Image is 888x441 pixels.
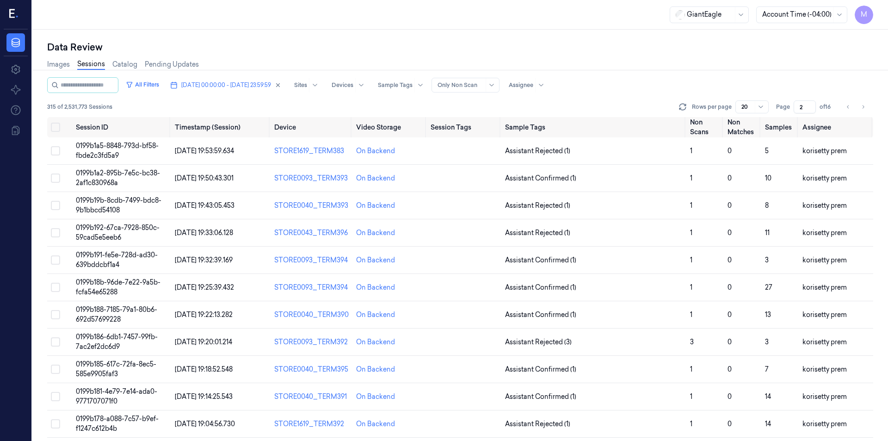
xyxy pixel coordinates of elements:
[175,256,233,264] span: [DATE] 19:32:39.169
[356,310,395,320] div: On Backend
[686,117,724,137] th: Non Scans
[728,229,732,237] span: 0
[728,365,732,373] span: 0
[690,420,692,428] span: 1
[76,196,161,214] span: 0199b19b-8cdb-7499-bdc8-9b1bbcd54108
[690,338,694,346] span: 3
[765,420,771,428] span: 14
[728,392,732,401] span: 0
[76,333,158,351] span: 0199b186-6db1-7457-99fb-7ac2ef2dc6d9
[112,60,137,69] a: Catalog
[802,147,847,155] span: korisetty prem
[175,420,235,428] span: [DATE] 19:04:56.730
[765,256,769,264] span: 3
[274,365,349,374] div: STORE0040_TERM395
[51,255,60,265] button: Select row
[728,311,732,319] span: 0
[802,174,847,182] span: korisetty prem
[72,117,172,137] th: Session ID
[728,338,732,346] span: 0
[356,365,395,374] div: On Backend
[51,310,60,319] button: Select row
[690,229,692,237] span: 1
[802,256,847,264] span: korisetty prem
[171,117,270,137] th: Timestamp (Session)
[51,201,60,210] button: Select row
[274,337,349,347] div: STORE0093_TERM392
[175,283,234,292] span: [DATE] 19:25:39.432
[76,224,160,242] span: 0199b192-67ca-7928-850c-59cad5e5eeb6
[274,283,349,292] div: STORE0093_TERM394
[76,169,160,187] span: 0199b1a2-895b-7e5c-bc38-2af1c830968a
[51,146,60,155] button: Select row
[505,228,570,238] span: Assistant Rejected (1)
[505,337,572,347] span: Assistant Rejected (3)
[356,201,395,211] div: On Backend
[47,41,873,54] div: Data Review
[842,100,869,113] nav: pagination
[820,103,834,111] span: of 16
[76,251,158,269] span: 0199b191-fe5e-728d-ad30-639bddcbf1a4
[728,174,732,182] span: 0
[761,117,799,137] th: Samples
[51,337,60,347] button: Select row
[765,311,771,319] span: 13
[765,147,769,155] span: 5
[356,228,395,238] div: On Backend
[802,229,847,237] span: korisetty prem
[51,174,60,183] button: Select row
[802,392,847,401] span: korisetty prem
[802,420,847,428] span: korisetty prem
[76,415,159,433] span: 0199b178-a088-7c57-b9ef-f1247c612b4b
[690,365,692,373] span: 1
[76,278,160,296] span: 0199b18b-96de-7e22-9a5b-fcfa54e65288
[76,387,157,405] span: 0199b181-4e79-7e14-ada0-9771707071f0
[802,201,847,210] span: korisetty prem
[76,142,159,160] span: 0199b1a5-8848-793d-bf58-fbde2c3fd5a9
[765,201,769,210] span: 8
[175,174,234,182] span: [DATE] 19:50:43.301
[51,365,60,374] button: Select row
[175,201,234,210] span: [DATE] 19:43:05.453
[799,117,873,137] th: Assignee
[690,256,692,264] span: 1
[505,283,576,292] span: Assistant Confirmed (1)
[145,60,199,69] a: Pending Updates
[175,229,233,237] span: [DATE] 19:33:06.128
[728,256,732,264] span: 0
[842,100,855,113] button: Go to previous page
[352,117,427,137] th: Video Storage
[274,228,349,238] div: STORE0043_TERM396
[857,100,869,113] button: Go to next page
[505,174,576,183] span: Assistant Confirmed (1)
[765,283,772,292] span: 27
[427,117,501,137] th: Session Tags
[505,255,576,265] span: Assistant Confirmed (1)
[356,337,395,347] div: On Backend
[51,419,60,429] button: Select row
[690,392,692,401] span: 1
[274,419,349,429] div: STORE1619_TERM392
[122,77,163,92] button: All Filters
[728,201,732,210] span: 0
[47,103,112,111] span: 315 of 2,531,773 Sessions
[175,392,233,401] span: [DATE] 19:14:25.543
[505,146,570,156] span: Assistant Rejected (1)
[690,283,692,292] span: 1
[690,147,692,155] span: 1
[356,146,395,156] div: On Backend
[690,311,692,319] span: 1
[855,6,873,24] button: M
[802,283,847,292] span: korisetty prem
[728,147,732,155] span: 0
[690,201,692,210] span: 1
[692,103,732,111] p: Rows per page
[356,283,395,292] div: On Backend
[166,78,285,93] button: [DATE] 00:00:00 - [DATE] 23:59:59
[505,310,576,320] span: Assistant Confirmed (1)
[776,103,790,111] span: Page
[274,310,349,320] div: STORE0040_TERM390
[505,201,570,211] span: Assistant Rejected (1)
[728,283,732,292] span: 0
[76,360,156,378] span: 0199b185-617c-72fa-8ec5-585e9905faf3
